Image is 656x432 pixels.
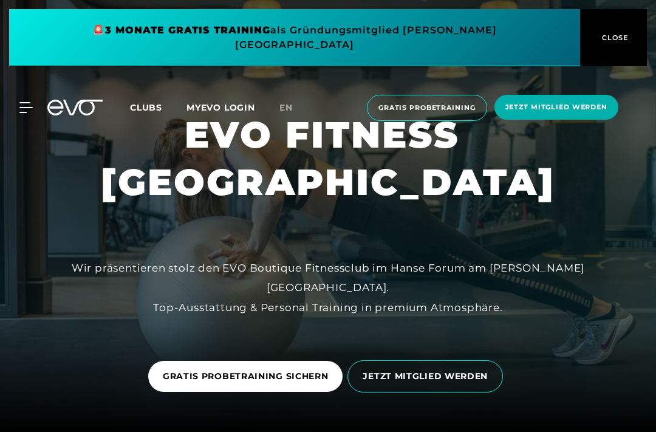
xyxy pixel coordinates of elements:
[491,95,622,121] a: Jetzt Mitglied werden
[505,102,607,112] span: Jetzt Mitglied werden
[580,9,647,66] button: CLOSE
[363,95,491,121] a: Gratis Probetraining
[130,102,162,113] span: Clubs
[101,111,555,206] h1: EVO FITNESS [GEOGRAPHIC_DATA]
[163,370,329,383] span: GRATIS PROBETRAINING SICHERN
[378,103,476,113] span: Gratis Probetraining
[599,32,629,43] span: CLOSE
[279,101,307,115] a: en
[347,351,508,402] a: JETZT MITGLIED WERDEN
[186,102,255,113] a: MYEVO LOGIN
[363,370,488,383] span: JETZT MITGLIED WERDEN
[55,258,601,317] div: Wir präsentieren stolz den EVO Boutique Fitnessclub im Hanse Forum am [PERSON_NAME][GEOGRAPHIC_DA...
[148,352,348,401] a: GRATIS PROBETRAINING SICHERN
[279,102,293,113] span: en
[130,101,186,113] a: Clubs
